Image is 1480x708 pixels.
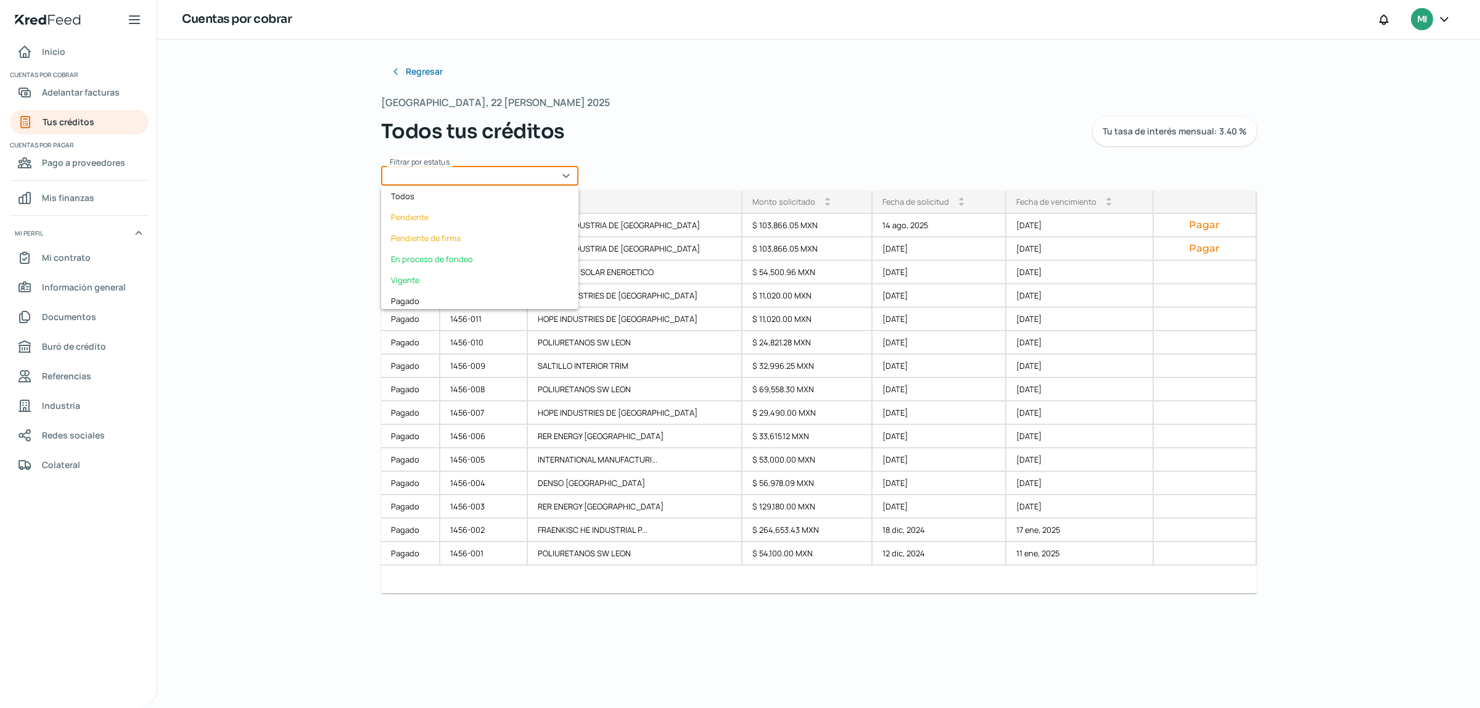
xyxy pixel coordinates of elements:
div: $ 54,100.00 MXN [742,542,873,566]
div: 1456-007 [440,401,528,425]
span: Colateral [42,457,80,472]
div: OGAWA INDUSTRIA DE [GEOGRAPHIC_DATA] [528,214,742,237]
div: 1456-004 [440,472,528,495]
div: [DATE] [1006,495,1154,519]
span: Información general [42,279,126,295]
div: Pagado [381,290,578,311]
a: Pagado [381,308,440,331]
div: [DATE] [1006,261,1154,284]
i: arrow_drop_down [573,202,578,207]
div: Pagado [381,448,440,472]
div: INTERNATIONAL MANUFACTURI... [528,448,742,472]
h1: Cuentas por cobrar [182,10,292,28]
div: [DATE] [873,401,1006,425]
div: Pagado [381,355,440,378]
a: Pago a proveedores [10,150,149,175]
div: [DATE] [1006,448,1154,472]
div: COMPLEJO SOLAR ENERGETICO [528,261,742,284]
div: [DATE] [1006,331,1154,355]
a: Información general [10,275,149,300]
div: OGAWA INDUSTRIA DE [GEOGRAPHIC_DATA] [528,237,742,261]
div: $ 24,821.28 MXN [742,331,873,355]
a: Pagado [381,519,440,542]
div: POLIURETANOS SW LEON [528,378,742,401]
span: Tu tasa de interés mensual: 3.40 % [1103,127,1247,136]
div: Todos [381,186,578,207]
div: Fecha de vencimiento [1016,196,1096,207]
div: HOPE INDUSTRIES DE [GEOGRAPHIC_DATA] [528,401,742,425]
div: [DATE] [873,425,1006,448]
a: Pagado [381,425,440,448]
div: [DATE] [873,378,1006,401]
a: Tus créditos [10,110,149,134]
div: 1456-011 [440,308,528,331]
div: Monto solicitado [752,196,815,207]
div: 1456-006 [440,425,528,448]
div: HOPE INDUSTRIES DE [GEOGRAPHIC_DATA] [528,308,742,331]
div: $ 264,653.43 MXN [742,519,873,542]
span: Mis finanzas [42,190,94,205]
div: 18 dic, 2024 [873,519,1006,542]
span: Referencias [42,368,91,384]
a: Documentos [10,305,149,329]
div: 14 ago, 2025 [873,214,1006,237]
span: Mi contrato [42,250,91,265]
a: Pagado [381,542,440,566]
div: 12 dic, 2024 [873,542,1006,566]
div: 17 ene, 2025 [1006,519,1154,542]
div: [DATE] [1006,472,1154,495]
a: Redes sociales [10,423,149,448]
div: SALTILLO INTERIOR TRIM [528,355,742,378]
span: Tus créditos [43,114,94,130]
div: 1456-010 [440,331,528,355]
span: MI [1417,12,1427,27]
div: $ 129,180.00 MXN [742,495,873,519]
div: RER ENERGY [GEOGRAPHIC_DATA] [528,425,742,448]
span: Buró de crédito [42,339,106,354]
div: 1456-005 [440,448,528,472]
div: 1456-002 [440,519,528,542]
div: Fecha de solicitud [882,196,949,207]
span: Industria [42,398,80,413]
div: 1456-001 [440,542,528,566]
div: [DATE] [1006,237,1154,261]
span: Filtrar por estatus [390,157,450,167]
a: Inicio [10,39,149,64]
div: [DATE] [873,495,1006,519]
span: Redes sociales [42,427,105,443]
div: [DATE] [873,308,1006,331]
button: Pagar [1164,219,1246,231]
div: $ 32,996.25 MXN [742,355,873,378]
span: Todos tus créditos [381,117,565,146]
a: Referencias [10,364,149,389]
span: Cuentas por pagar [10,139,147,150]
span: [GEOGRAPHIC_DATA], 22 [PERSON_NAME] 2025 [381,94,610,112]
div: [DATE] [1006,284,1154,308]
span: Mi perfil [15,228,43,239]
div: [DATE] [873,237,1006,261]
button: Regresar [381,59,453,84]
span: Pago a proveedores [42,155,125,170]
span: Adelantar facturas [42,84,120,100]
div: [DATE] [873,472,1006,495]
div: $ 103,866.05 MXN [742,214,873,237]
i: arrow_drop_down [1106,202,1111,207]
div: $ 53,000.00 MXN [742,448,873,472]
div: [DATE] [1006,214,1154,237]
div: [DATE] [1006,425,1154,448]
a: Mi contrato [10,245,149,270]
div: $ 56,978.09 MXN [742,472,873,495]
div: $ 11,020.00 MXN [742,308,873,331]
button: Pagar [1164,242,1246,255]
div: [DATE] [873,355,1006,378]
div: [DATE] [1006,355,1154,378]
a: Pagado [381,331,440,355]
div: Pagado [381,495,440,519]
div: DENSO [GEOGRAPHIC_DATA] [528,472,742,495]
a: Mis finanzas [10,186,149,210]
